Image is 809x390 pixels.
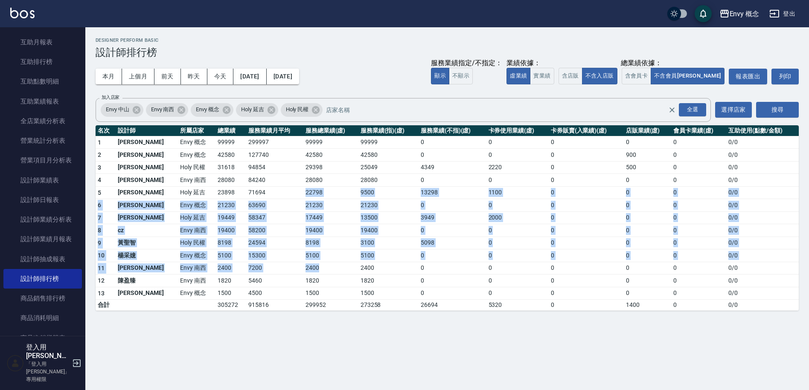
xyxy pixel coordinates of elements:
th: 服務業績月平均 [246,125,303,136]
td: 0 [549,186,624,199]
button: 登出 [766,6,799,22]
span: 2 [98,151,101,158]
span: 11 [98,265,105,272]
p: 「登入用[PERSON_NAME]」專用權限 [26,360,70,383]
td: 0 [624,199,672,212]
td: 19449 [215,211,246,224]
td: Envy 概念 [178,149,215,162]
th: 店販業績(虛) [624,125,672,136]
td: 0 [549,199,624,212]
td: 0 [549,211,624,224]
td: Holy 延吉 [178,211,215,224]
button: 不含入店販 [582,68,617,84]
label: 加入店家 [102,94,119,101]
div: Envy 概念 [730,9,760,19]
td: 2400 [215,262,246,274]
td: 5100 [303,249,358,262]
td: 19400 [358,224,419,237]
span: Envy 概念 [191,105,224,114]
td: 0 [671,274,726,287]
a: 互助排行榜 [3,52,82,72]
td: 299997 [246,136,303,149]
button: 上個月 [122,69,154,84]
td: 9500 [358,186,419,199]
td: 2000 [486,211,549,224]
td: 1500 [215,287,246,300]
img: Person [7,355,24,372]
a: 互助業績報表 [3,92,82,111]
span: 4 [98,176,101,183]
td: 0 [671,174,726,187]
td: 0 / 0 [726,149,799,162]
td: 0 [486,237,549,249]
td: 1820 [358,274,419,287]
td: 0 [419,249,486,262]
td: 28080 [303,174,358,187]
td: 0 / 0 [726,161,799,174]
td: 58200 [246,224,303,237]
td: 0 / 0 [726,287,799,300]
td: 21230 [303,199,358,212]
td: [PERSON_NAME] [116,287,178,300]
span: 12 [98,277,105,284]
button: 列印 [771,69,799,84]
td: 2400 [358,262,419,274]
td: 21230 [358,199,419,212]
td: 0 [549,274,624,287]
td: Envy 概念 [178,249,215,262]
td: 0 [671,186,726,199]
td: Holy 延吉 [178,186,215,199]
td: 0 [624,274,672,287]
td: 2400 [303,262,358,274]
div: 總業績依據： [559,59,725,68]
td: [PERSON_NAME] [116,199,178,212]
button: 報表匯出 [729,69,767,84]
td: 0 [419,149,486,162]
td: 0 [549,174,624,187]
td: 0 [419,174,486,187]
td: 0 [624,262,672,274]
td: 94854 [246,161,303,174]
th: 名次 [96,125,116,136]
td: 0 / 0 [726,199,799,212]
td: 1500 [358,287,419,300]
td: 0 [419,136,486,149]
td: 1820 [303,274,358,287]
td: 0 [549,149,624,162]
button: save [695,5,712,22]
th: 設計師 [116,125,178,136]
td: 3100 [358,237,419,249]
td: 0 [624,211,672,224]
td: 0 [486,199,549,212]
button: Clear [666,104,678,116]
button: 前天 [154,69,181,84]
td: 0 [624,237,672,249]
th: 服務業績(不指)(虛) [419,125,486,136]
th: 互助使用(點數/金額) [726,125,799,136]
th: 服務業績(指)(虛) [358,125,419,136]
span: Envy 中山 [101,105,134,114]
td: [PERSON_NAME] [116,186,178,199]
button: 搜尋 [756,102,799,118]
td: 0 [486,274,549,287]
td: 5460 [246,274,303,287]
td: 22798 [303,186,358,199]
td: 305272 [215,300,246,311]
td: Envy 南西 [178,274,215,287]
span: 6 [98,202,101,208]
td: 0 / 0 [726,300,799,311]
td: 0 [486,249,549,262]
button: 不顯示 [449,68,473,84]
td: 0 [671,199,726,212]
a: 營業項目月分析表 [3,150,82,170]
button: 不含會員[PERSON_NAME] [651,68,725,84]
td: 1500 [303,287,358,300]
div: 全選 [679,103,706,116]
button: 昨天 [181,69,207,84]
a: 全店業績分析表 [3,111,82,131]
td: 13298 [419,186,486,199]
button: Open [677,101,708,118]
td: 500 [624,161,672,174]
td: 5100 [215,249,246,262]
